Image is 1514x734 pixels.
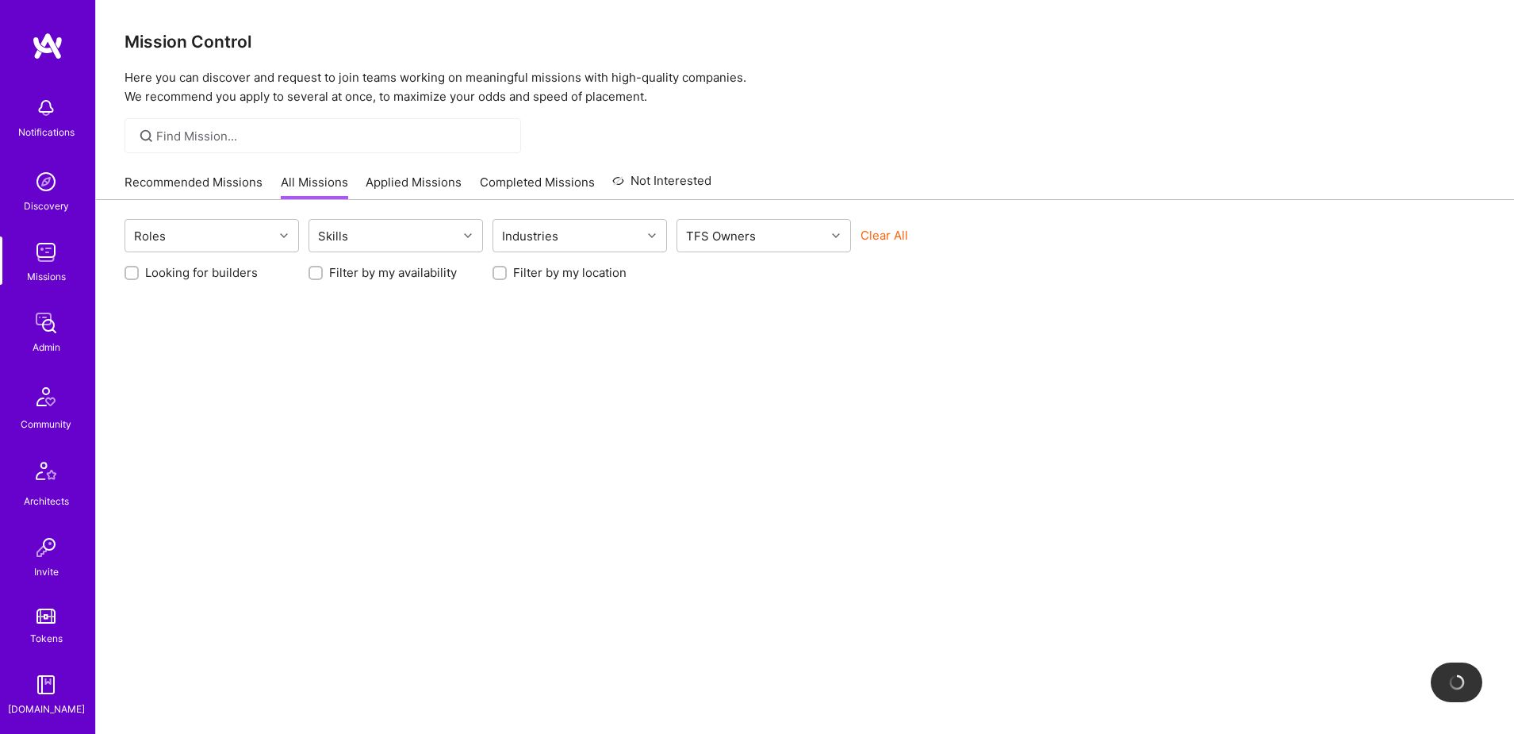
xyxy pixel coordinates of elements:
[8,701,85,717] div: [DOMAIN_NAME]
[30,92,62,124] img: bell
[281,174,348,200] a: All Missions
[32,32,63,60] img: logo
[464,232,472,240] i: icon Chevron
[130,225,170,248] div: Roles
[27,268,66,285] div: Missions
[480,174,595,200] a: Completed Missions
[34,563,59,580] div: Invite
[125,174,263,200] a: Recommended Missions
[329,264,457,281] label: Filter by my availability
[125,68,1485,106] p: Here you can discover and request to join teams working on meaningful missions with high-quality ...
[24,493,69,509] div: Architects
[24,198,69,214] div: Discovery
[648,232,656,240] i: icon Chevron
[156,128,509,144] input: Find Mission...
[30,669,62,701] img: guide book
[18,124,75,140] div: Notifications
[30,236,62,268] img: teamwork
[280,232,288,240] i: icon Chevron
[314,225,352,248] div: Skills
[125,32,1485,52] h3: Mission Control
[30,307,62,339] img: admin teamwork
[612,171,711,200] a: Not Interested
[366,174,462,200] a: Applied Missions
[860,227,908,244] button: Clear All
[145,264,258,281] label: Looking for builders
[21,416,71,432] div: Community
[1447,672,1466,692] img: loading
[33,339,60,355] div: Admin
[682,225,760,248] div: TFS Owners
[36,609,56,624] img: tokens
[30,166,62,198] img: discovery
[27,378,65,416] img: Community
[137,127,155,145] i: icon SearchGrey
[498,225,562,248] div: Industries
[27,455,65,493] img: Architects
[30,630,63,647] div: Tokens
[513,264,627,281] label: Filter by my location
[30,532,62,563] img: Invite
[832,232,840,240] i: icon Chevron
